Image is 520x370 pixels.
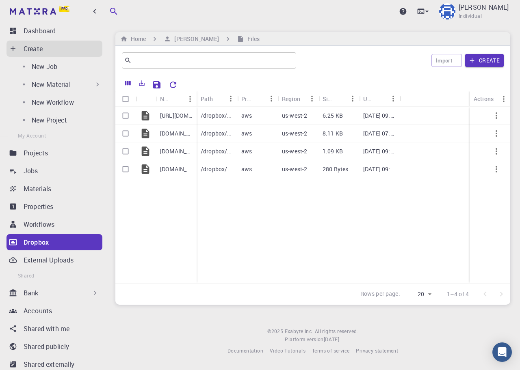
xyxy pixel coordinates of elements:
[24,219,54,229] p: Workflows
[470,91,510,107] div: Actions
[492,342,512,362] div: Open Intercom Messenger
[160,147,193,155] p: [DOMAIN_NAME]
[171,34,219,43] h6: [PERSON_NAME]
[24,166,38,176] p: Jobs
[439,3,455,19] img: Andrea
[356,347,398,355] a: Privacy statement
[363,165,396,173] p: [DATE] 09:12
[201,129,233,138] p: /dropbox/andrea123/[DOMAIN_NAME]
[24,148,48,158] p: Projects
[324,336,341,344] a: [DATE].
[24,324,69,333] p: Shared with me
[282,129,307,138] p: us-west-2
[6,198,102,215] a: Properties
[282,147,307,155] p: us-west-2
[6,163,102,179] a: Jobs
[459,12,482,20] span: Individual
[17,76,105,92] div: New Material
[6,23,102,39] a: Dashboard
[160,129,193,138] p: [DOMAIN_NAME]
[227,347,263,355] a: Documentation
[318,91,359,107] div: Size
[324,336,341,342] span: [DATE] .
[160,112,193,120] p: [URL][DOMAIN_NAME]
[360,290,400,299] p: Rows per page:
[24,237,49,247] p: Dropbox
[149,77,165,93] button: Save Explorer Settings
[24,288,39,298] p: Bank
[312,347,349,355] a: Terms of service
[17,112,105,128] a: New Project
[6,216,102,232] a: Workflows
[356,347,398,354] span: Privacy statement
[201,91,213,107] div: Path
[241,147,252,155] p: aws
[224,92,237,105] button: Menu
[32,97,74,107] p: New Workflow
[267,327,284,336] span: © 2025
[252,92,265,105] button: Sort
[363,147,396,155] p: [DATE] 09:12
[135,77,149,90] button: Export
[305,92,318,105] button: Menu
[6,303,102,319] a: Accounts
[128,34,146,43] h6: Home
[265,92,278,105] button: Menu
[18,132,46,139] span: My Account
[323,112,343,120] p: 6.25 KB
[285,328,313,334] span: Exabyte Inc.
[282,91,300,107] div: Region
[201,165,233,173] p: /dropbox/andrea123/[DOMAIN_NAME]
[6,338,102,355] a: Shared publicly
[227,347,263,354] span: Documentation
[465,54,504,67] button: Create
[17,6,46,13] span: Support
[24,184,51,194] p: Materials
[346,92,359,105] button: Menu
[10,8,56,15] img: logo
[119,34,261,43] nav: breadcrumb
[363,91,374,107] div: Updated
[6,321,102,337] a: Shared with me
[32,80,71,89] p: New Material
[201,147,233,155] p: /dropbox/andrea123/[DOMAIN_NAME]
[156,91,197,107] div: Name
[374,92,387,105] button: Sort
[459,2,509,12] p: [PERSON_NAME]
[363,112,396,120] p: [DATE] 09:12
[447,290,469,298] p: 1–4 of 4
[24,44,43,54] p: Create
[197,91,237,107] div: Path
[285,327,313,336] a: Exabyte Inc.
[61,6,67,11] span: Pro
[160,165,193,173] p: [DOMAIN_NAME]
[333,92,346,105] button: Sort
[165,77,181,93] button: Reset Explorer Settings
[184,92,197,105] button: Menu
[6,234,102,250] a: Dropbox
[237,91,278,107] div: Provider
[241,112,252,120] p: aws
[24,202,54,211] p: Properties
[270,347,305,354] span: Video Tutorials
[24,342,69,351] p: Shared publicly
[24,359,75,369] p: Shared externally
[241,129,252,138] p: aws
[359,91,400,107] div: Updated
[282,112,307,120] p: us-west-2
[160,91,171,107] div: Name
[6,181,102,197] a: Materials
[241,165,252,173] p: aws
[6,41,102,57] div: Create
[201,112,233,120] p: /dropbox/andrea123/[URL][DOMAIN_NAME]
[241,91,252,107] div: Provider
[18,272,34,279] span: Shared
[8,5,73,18] a: Pro
[285,336,323,344] span: Platform version
[244,34,260,43] h6: Files
[403,288,434,300] div: 20
[315,327,358,336] span: All rights reserved.
[121,77,135,90] button: Columns
[6,252,102,268] a: External Uploads
[474,91,494,107] div: Actions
